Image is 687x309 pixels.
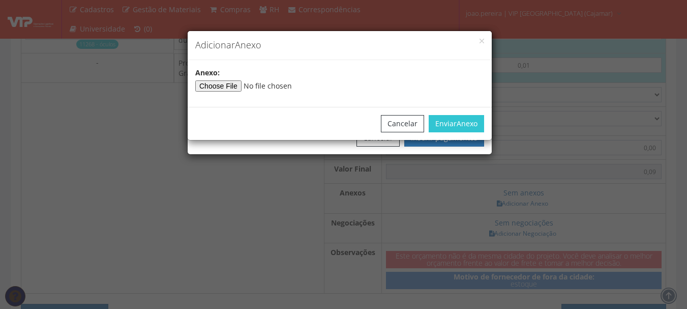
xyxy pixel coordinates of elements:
[195,68,218,77] span: Anexo
[429,115,484,132] button: Enviar
[235,39,261,51] span: Anexo
[195,68,220,78] label: :
[381,115,424,132] button: Cancelar
[457,119,477,128] span: Anexo
[195,39,484,52] h4: Adicionar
